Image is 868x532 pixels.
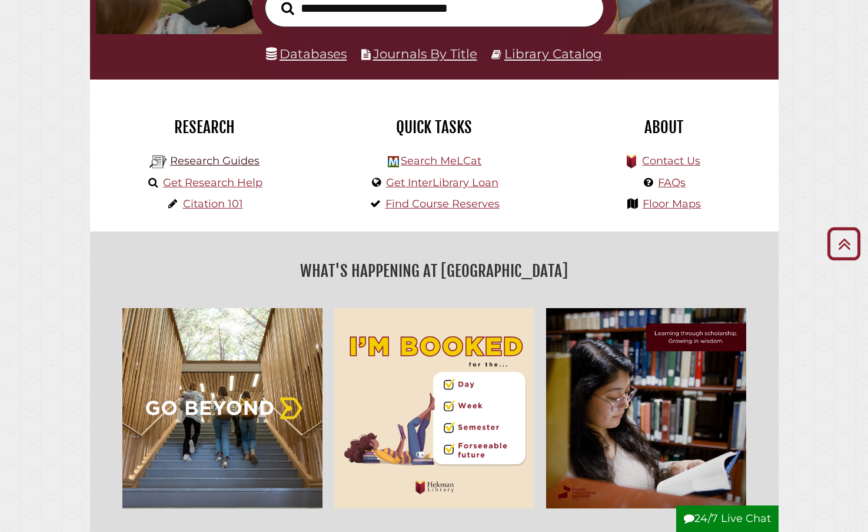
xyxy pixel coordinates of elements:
[385,197,500,210] a: Find Course Reserves
[163,176,262,189] a: Get Research Help
[388,156,399,167] img: Hekman Library Logo
[117,302,752,514] div: slideshow
[99,257,770,285] h2: What's Happening at [GEOGRAPHIC_DATA]
[658,176,686,189] a: FAQs
[281,1,294,15] i: Search
[183,197,243,210] a: Citation 101
[328,302,540,514] img: I'm Booked for the... Day, Week, Foreseeable Future! Hekman Library
[149,153,167,171] img: Hekman Library Logo
[643,197,701,210] a: Floor Maps
[328,117,540,137] h2: Quick Tasks
[373,46,477,61] a: Journals By Title
[401,154,481,167] a: Search MeLCat
[170,154,260,167] a: Research Guides
[99,117,311,137] h2: Research
[642,154,700,167] a: Contact Us
[117,302,328,514] img: Go Beyond
[540,302,752,514] img: Learning through scholarship, growing in wisdom.
[558,117,770,137] h2: About
[386,176,498,189] a: Get InterLibrary Loan
[823,234,865,253] a: Back to Top
[266,46,347,61] a: Databases
[504,46,602,61] a: Library Catalog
